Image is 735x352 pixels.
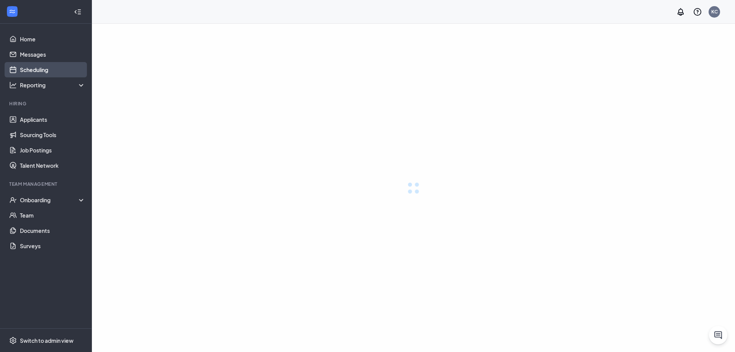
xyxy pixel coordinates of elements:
[20,62,85,77] a: Scheduling
[9,100,84,107] div: Hiring
[20,158,85,173] a: Talent Network
[9,337,17,344] svg: Settings
[20,81,86,89] div: Reporting
[8,8,16,15] svg: WorkstreamLogo
[20,238,85,254] a: Surveys
[20,31,85,47] a: Home
[20,142,85,158] a: Job Postings
[9,81,17,89] svg: Analysis
[711,8,718,15] div: KC
[693,7,702,16] svg: QuestionInfo
[20,127,85,142] a: Sourcing Tools
[20,47,85,62] a: Messages
[9,181,84,187] div: Team Management
[676,7,685,16] svg: Notifications
[74,8,82,16] svg: Collapse
[20,208,85,223] a: Team
[20,337,73,344] div: Switch to admin view
[20,112,85,127] a: Applicants
[9,196,17,204] svg: UserCheck
[20,223,85,238] a: Documents
[20,196,86,204] div: Onboarding
[709,326,727,344] button: ChatActive
[714,331,723,340] svg: ChatActive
